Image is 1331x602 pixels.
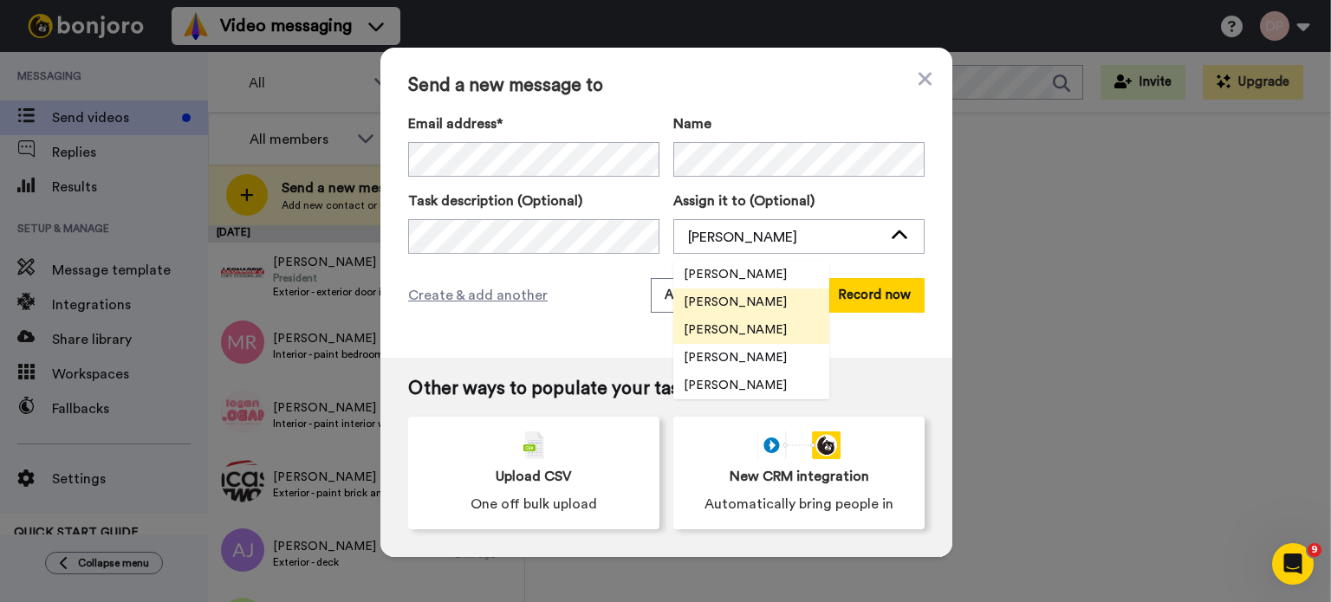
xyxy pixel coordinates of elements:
[673,266,797,283] span: [PERSON_NAME]
[824,278,925,313] button: Record now
[688,227,882,248] div: [PERSON_NAME]
[1272,543,1314,585] iframe: Intercom live chat
[757,431,841,459] div: animation
[408,285,548,306] span: Create & add another
[471,494,597,515] span: One off bulk upload
[673,321,797,339] span: [PERSON_NAME]
[1308,543,1321,557] span: 9
[673,349,797,366] span: [PERSON_NAME]
[408,379,925,399] span: Other ways to populate your tasklist
[673,113,711,134] span: Name
[651,278,803,313] button: Add and record later
[730,466,869,487] span: New CRM integration
[673,294,797,311] span: [PERSON_NAME]
[408,75,925,96] span: Send a new message to
[673,377,797,394] span: [PERSON_NAME]
[408,113,659,134] label: Email address*
[523,431,544,459] img: csv-grey.png
[673,191,925,211] label: Assign it to (Optional)
[704,494,893,515] span: Automatically bring people in
[408,191,659,211] label: Task description (Optional)
[496,466,572,487] span: Upload CSV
